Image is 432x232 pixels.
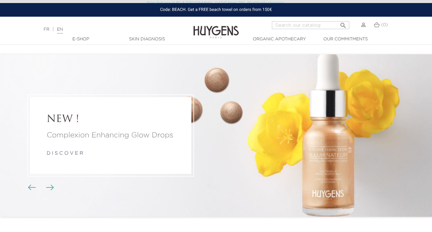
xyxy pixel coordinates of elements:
[47,151,83,156] a: d i s c o v e r
[381,23,388,27] span: (0)
[47,130,175,141] a: Complexion Enhancing Glow Drops
[117,36,177,42] a: Skin Diagnosis
[193,16,239,39] img: Huygens
[315,36,376,42] a: Our commitments
[47,114,175,125] a: NEW !
[340,20,347,27] i: 
[57,27,63,34] a: EN
[44,27,49,32] a: FR
[30,183,50,192] div: Carousel buttons
[51,36,111,42] a: E-Shop
[272,21,349,29] input: Search
[249,36,310,42] a: Organic Apothecary
[41,26,176,33] div: |
[338,19,349,28] button: 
